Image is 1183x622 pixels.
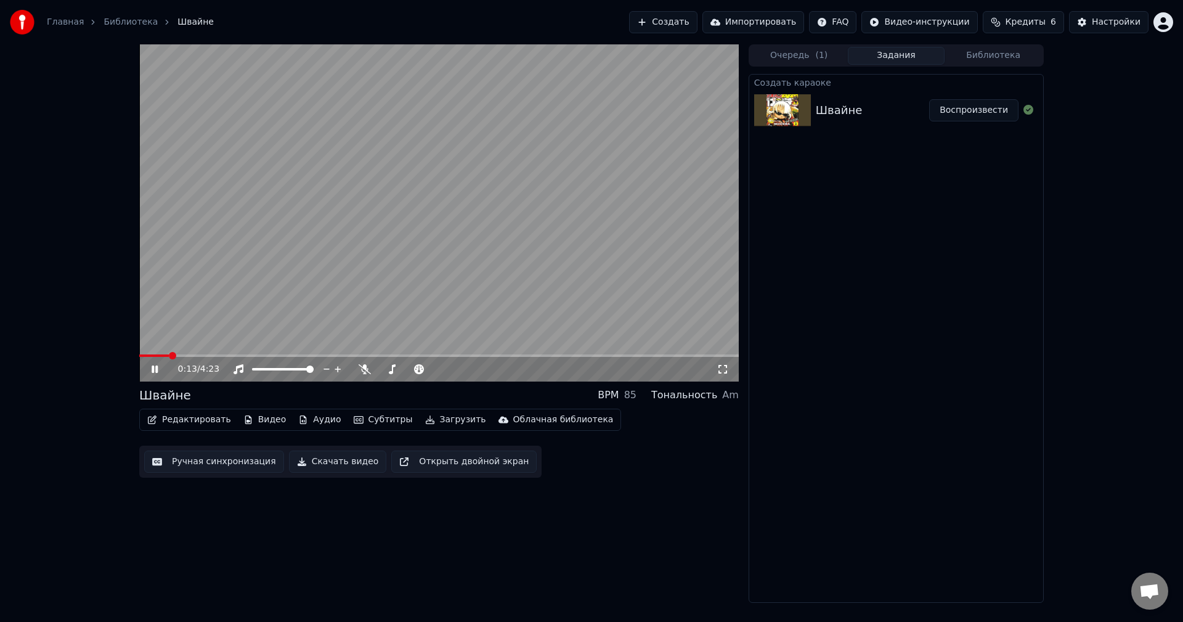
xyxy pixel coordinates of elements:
[629,11,697,33] button: Создать
[104,16,158,28] a: Библиотека
[1069,11,1148,33] button: Настройки
[749,75,1043,89] div: Создать караоке
[816,102,862,119] div: Швайне
[945,47,1042,65] button: Библиотека
[1131,573,1168,610] a: Открытый чат
[929,99,1018,121] button: Воспроизвести
[177,16,214,28] span: Швайне
[815,49,827,62] span: ( 1 )
[293,411,346,428] button: Аудио
[702,11,805,33] button: Импортировать
[624,388,636,403] div: 85
[598,388,619,403] div: BPM
[289,451,387,473] button: Скачать видео
[178,363,197,375] span: 0:13
[349,411,418,428] button: Субтитры
[1006,16,1046,28] span: Кредиты
[142,411,236,428] button: Редактировать
[47,16,214,28] nav: breadcrumb
[238,411,291,428] button: Видео
[651,388,717,403] div: Тональность
[722,388,739,403] div: Am
[139,387,191,404] div: Швайне
[750,47,848,65] button: Очередь
[861,11,977,33] button: Видео-инструкции
[200,363,219,375] span: 4:23
[391,451,537,473] button: Открыть двойной экран
[10,10,35,35] img: youka
[47,16,84,28] a: Главная
[420,411,491,428] button: Загрузить
[848,47,945,65] button: Задания
[1051,16,1056,28] span: 6
[809,11,856,33] button: FAQ
[983,11,1064,33] button: Кредиты6
[513,414,614,426] div: Облачная библиотека
[178,363,208,375] div: /
[144,451,284,473] button: Ручная синхронизация
[1092,16,1140,28] div: Настройки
